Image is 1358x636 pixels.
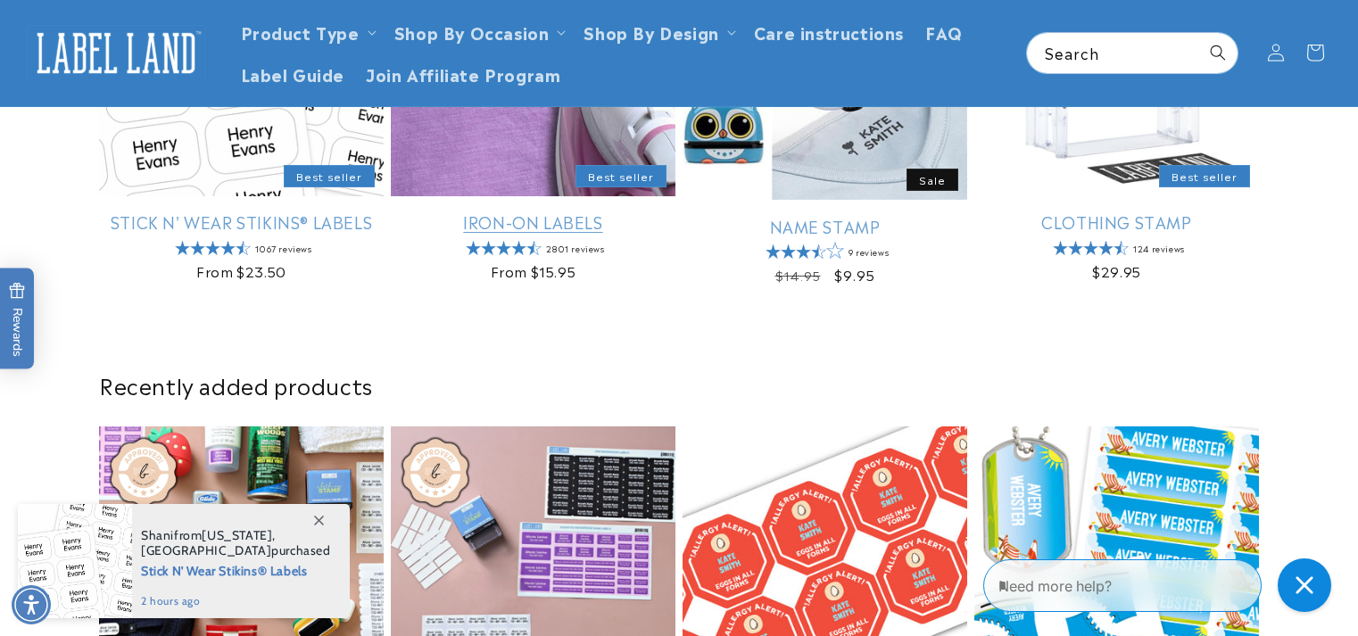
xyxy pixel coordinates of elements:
[21,19,212,87] a: Label Land
[141,593,331,609] span: 2 hours ago
[99,211,384,232] a: Stick N' Wear Stikins® Labels
[241,20,360,44] a: Product Type
[230,53,356,95] a: Label Guide
[394,21,550,42] span: Shop By Occasion
[27,25,205,80] img: Label Land
[12,585,51,624] div: Accessibility Menu
[141,528,331,558] span: from , purchased
[925,21,963,42] span: FAQ
[391,211,675,232] a: Iron-On Labels
[743,11,915,53] a: Care instructions
[355,53,571,95] a: Join Affiliate Program
[573,11,742,53] summary: Shop By Design
[9,282,26,356] span: Rewards
[754,21,904,42] span: Care instructions
[241,63,345,84] span: Label Guide
[141,527,174,543] span: Shani
[983,552,1340,618] iframe: Gorgias Floating Chat
[915,11,973,53] a: FAQ
[141,558,331,581] span: Stick N' Wear Stikins® Labels
[99,371,1259,399] h2: Recently added products
[366,63,560,84] span: Join Affiliate Program
[584,20,718,44] a: Shop By Design
[1198,33,1238,72] button: Search
[384,11,574,53] summary: Shop By Occasion
[202,527,272,543] span: [US_STATE]
[683,216,967,236] a: Name Stamp
[974,211,1259,232] a: Clothing Stamp
[141,542,271,558] span: [GEOGRAPHIC_DATA]
[230,11,384,53] summary: Product Type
